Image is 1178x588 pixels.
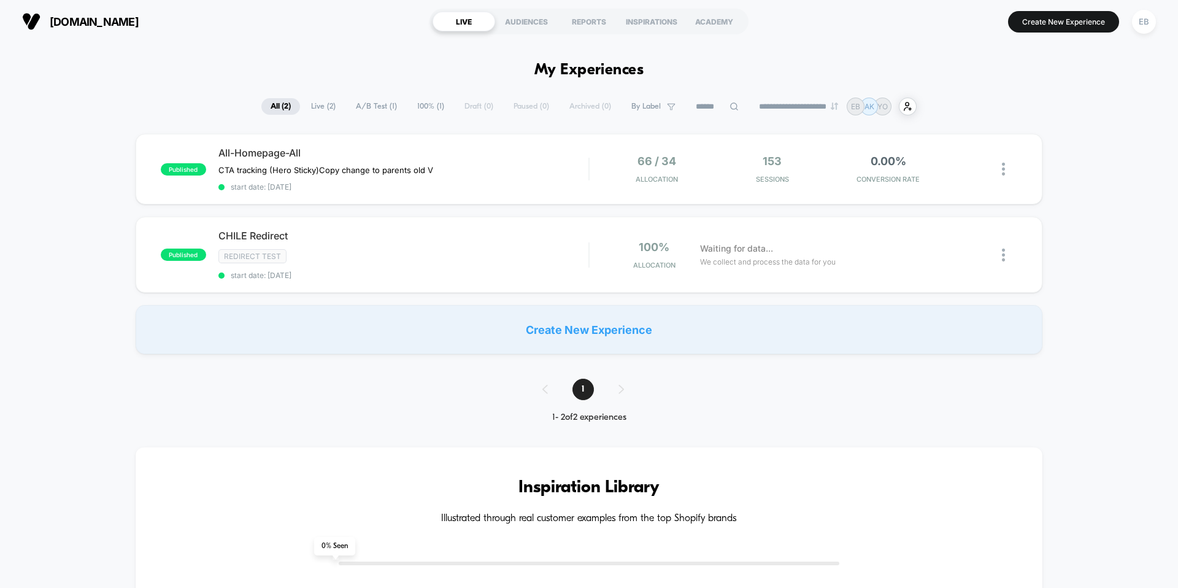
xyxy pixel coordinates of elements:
button: Create New Experience [1008,11,1119,33]
div: LIVE [433,12,495,31]
span: Waiting for data... [700,242,773,255]
span: 153 [763,155,782,168]
div: 1 - 2 of 2 experiences [530,412,649,423]
span: Sessions [718,175,828,184]
span: 0.00% [871,155,906,168]
span: Live ( 2 ) [302,98,345,115]
span: CONVERSION RATE [833,175,943,184]
span: [DOMAIN_NAME] [50,15,139,28]
div: Create New Experience [136,305,1042,354]
span: Allocation [636,175,678,184]
div: EB [1132,10,1156,34]
span: All ( 2 ) [261,98,300,115]
span: CHILE Redirect [218,230,588,242]
div: AUDIENCES [495,12,558,31]
p: AK [864,102,874,111]
span: CTA tracking (Hero Sticky)Copy change to parents old V [218,165,433,175]
span: start date: [DATE] [218,182,588,191]
img: close [1002,249,1005,261]
h3: Inspiration Library [172,478,1006,498]
span: By Label [631,102,661,111]
button: EB [1128,9,1160,34]
h4: Illustrated through real customer examples from the top Shopify brands [172,513,1006,525]
img: close [1002,163,1005,176]
span: 100% [639,241,669,253]
span: 0 % Seen [314,537,355,555]
span: Allocation [633,261,676,269]
span: published [161,163,206,176]
p: YO [877,102,888,111]
h1: My Experiences [534,61,644,79]
span: 100% ( 1 ) [408,98,453,115]
img: end [831,103,838,110]
span: All-Homepage-All [218,147,588,159]
div: INSPIRATIONS [620,12,683,31]
div: ACADEMY [683,12,745,31]
button: [DOMAIN_NAME] [18,12,142,31]
p: EB [851,102,860,111]
span: A/B Test ( 1 ) [347,98,406,115]
span: published [161,249,206,261]
img: Visually logo [22,12,40,31]
span: 1 [572,379,594,400]
span: We collect and process the data for you [700,256,836,268]
span: Redirect Test [218,249,287,263]
span: start date: [DATE] [218,271,588,280]
span: 66 / 34 [637,155,676,168]
div: REPORTS [558,12,620,31]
